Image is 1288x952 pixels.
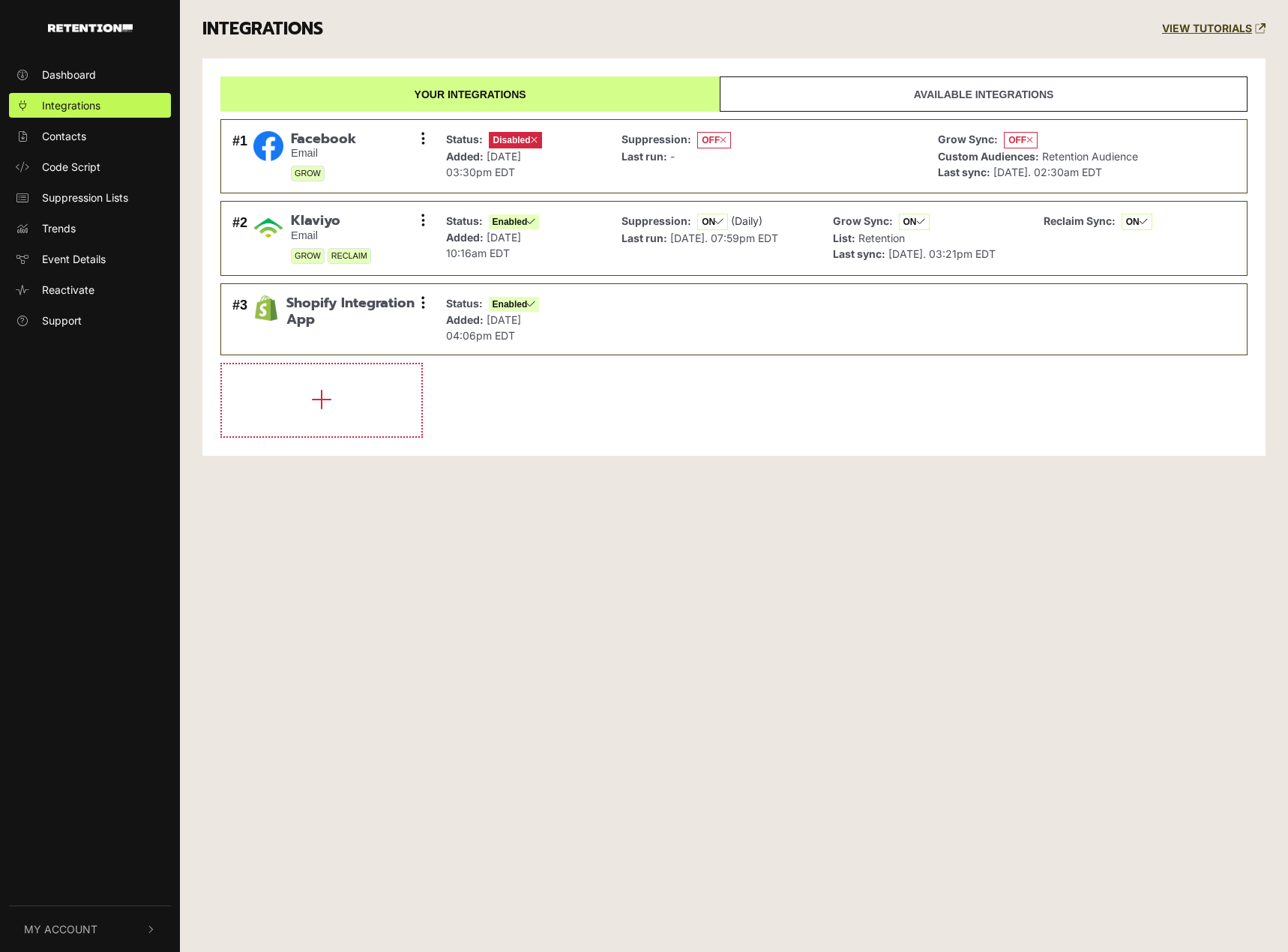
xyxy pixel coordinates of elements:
[9,277,171,302] a: Reactivate
[232,295,247,343] div: #3
[42,282,94,298] span: Reactivate
[938,166,990,178] strong: Last sync:
[1042,150,1138,163] span: Retention Audience
[253,213,283,243] img: Klaviyo
[9,216,171,241] a: Trends
[1122,214,1152,230] span: ON
[42,159,100,175] span: Code Script
[1044,214,1116,227] strong: Reclaim Sync:
[833,214,893,227] strong: Grow Sync:
[938,150,1039,163] strong: Custom Audiences:
[858,232,905,244] span: Retention
[1004,132,1038,148] span: OFF
[42,190,128,205] span: Suppression Lists
[9,124,171,148] a: Contacts
[489,297,540,312] span: Enabled
[202,19,323,40] h3: INTEGRATIONS
[731,214,762,227] span: (Daily)
[446,297,483,310] strong: Status:
[9,247,171,271] a: Event Details
[888,247,996,260] span: [DATE]. 03:21pm EDT
[42,313,82,328] span: Support
[899,214,930,230] span: ON
[291,248,325,264] span: GROW
[938,133,998,145] strong: Grow Sync:
[9,62,171,87] a: Dashboard
[42,251,106,267] span: Event Details
[9,185,171,210] a: Suppression Lists
[9,154,171,179] a: Code Script
[446,214,483,227] strong: Status:
[9,93,171,118] a: Integrations
[622,150,667,163] strong: Last run:
[670,232,778,244] span: [DATE]. 07:59pm EDT
[833,232,855,244] strong: List:
[232,131,247,182] div: #1
[622,214,691,227] strong: Suppression:
[328,248,371,264] span: RECLAIM
[291,147,356,160] small: Email
[24,921,97,937] span: My Account
[42,220,76,236] span: Trends
[446,150,521,178] span: [DATE] 03:30pm EDT
[220,76,720,112] a: Your integrations
[489,132,542,148] span: Disabled
[42,67,96,82] span: Dashboard
[622,133,691,145] strong: Suppression:
[446,150,484,163] strong: Added:
[291,166,325,181] span: GROW
[291,213,371,229] span: Klaviyo
[446,133,483,145] strong: Status:
[42,128,86,144] span: Contacts
[697,132,731,148] span: OFF
[286,295,424,328] span: Shopify Integration App
[720,76,1248,112] a: Available integrations
[833,247,885,260] strong: Last sync:
[253,131,283,161] img: Facebook
[291,229,371,242] small: Email
[670,150,675,163] span: -
[446,231,484,244] strong: Added:
[253,295,279,321] img: Shopify Integration App
[446,313,521,342] span: [DATE] 04:06pm EDT
[232,213,247,264] div: #2
[9,906,171,952] button: My Account
[9,308,171,333] a: Support
[697,214,728,230] span: ON
[291,131,356,148] span: Facebook
[1162,22,1266,35] a: VIEW TUTORIALS
[489,214,540,229] span: Enabled
[622,232,667,244] strong: Last run:
[993,166,1102,178] span: [DATE]. 02:30am EDT
[42,97,100,113] span: Integrations
[446,313,484,326] strong: Added:
[48,24,133,32] img: Retention.com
